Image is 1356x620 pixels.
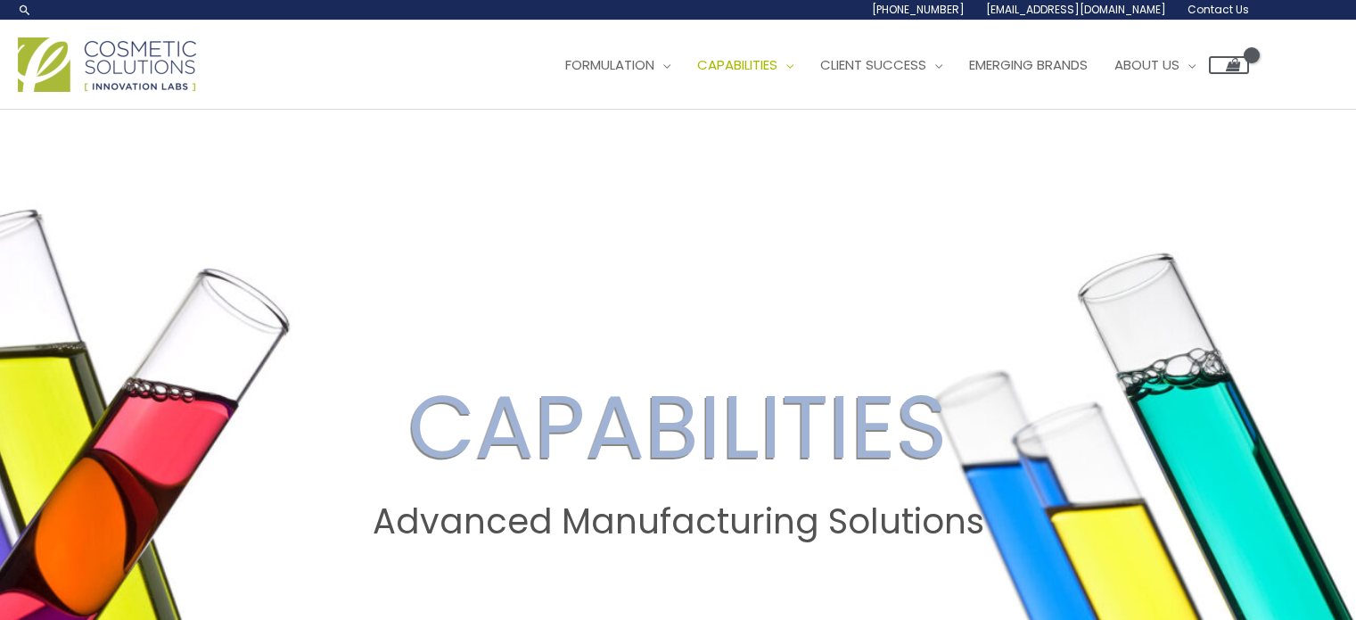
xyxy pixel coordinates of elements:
[684,38,807,92] a: Capabilities
[17,501,1339,542] h2: Advanced Manufacturing Solutions
[538,38,1249,92] nav: Site Navigation
[1209,56,1249,74] a: View Shopping Cart, empty
[872,2,965,17] span: [PHONE_NUMBER]
[17,375,1339,480] h2: CAPABILITIES
[969,55,1088,74] span: Emerging Brands
[565,55,654,74] span: Formulation
[1101,38,1209,92] a: About Us
[986,2,1166,17] span: [EMAIL_ADDRESS][DOMAIN_NAME]
[18,3,32,17] a: Search icon link
[807,38,956,92] a: Client Success
[697,55,777,74] span: Capabilities
[956,38,1101,92] a: Emerging Brands
[820,55,926,74] span: Client Success
[1188,2,1249,17] span: Contact Us
[1114,55,1179,74] span: About Us
[18,37,196,92] img: Cosmetic Solutions Logo
[552,38,684,92] a: Formulation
